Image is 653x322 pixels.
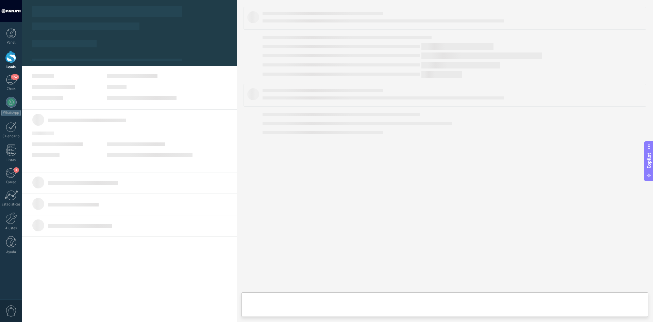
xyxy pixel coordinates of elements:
div: Listas [1,158,21,163]
div: Ajustes [1,226,21,231]
div: Estadísticas [1,202,21,207]
div: Ayuda [1,250,21,255]
span: Copilot [646,153,652,168]
div: Chats [1,87,21,91]
div: Correo [1,180,21,185]
div: Calendario [1,134,21,139]
div: WhatsApp [1,110,21,116]
div: Panel [1,41,21,45]
span: 152 [11,74,19,80]
span: 4 [14,167,19,173]
div: Leads [1,65,21,70]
